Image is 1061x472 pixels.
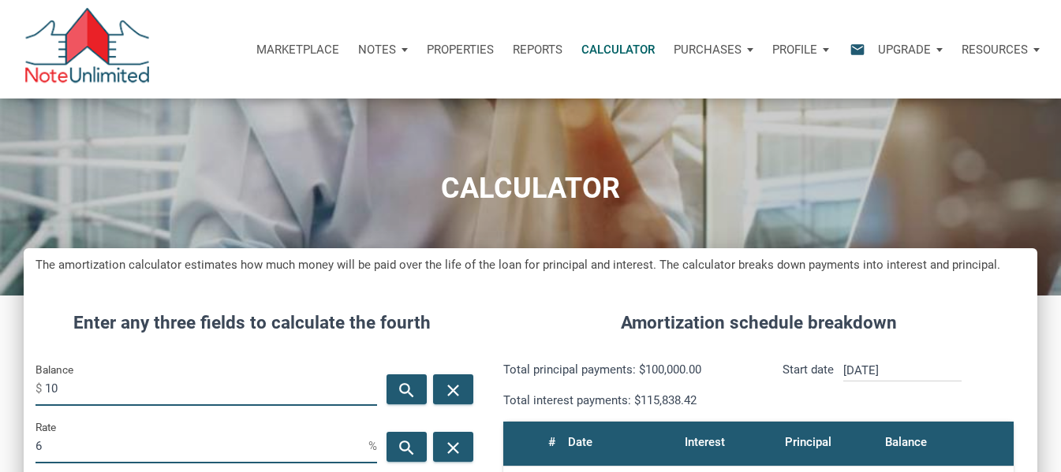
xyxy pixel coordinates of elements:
[503,391,746,410] p: Total interest payments: $115,838.42
[45,370,377,406] input: Balance
[24,8,151,91] img: NoteUnlimited
[952,26,1049,73] button: Resources
[503,26,572,73] button: Reports
[444,437,463,457] i: close
[35,256,1026,274] h5: The amortization calculator estimates how much money will be paid over the life of the loan for p...
[35,360,73,379] label: Balance
[35,310,468,336] h4: Enter any three fields to calculate the fourth
[838,26,869,73] button: email
[417,26,503,73] a: Properties
[513,43,562,57] p: Reports
[878,43,931,57] p: Upgrade
[35,428,368,463] input: Rate
[785,431,831,453] div: Principal
[885,431,927,453] div: Balance
[848,40,867,58] i: email
[35,376,45,401] span: $
[433,374,473,404] button: close
[962,43,1028,57] p: Resources
[572,26,664,73] a: Calculator
[685,431,725,453] div: Interest
[869,26,952,73] button: Upgrade
[763,26,839,73] button: Profile
[674,43,742,57] p: Purchases
[256,43,339,57] p: Marketplace
[568,431,592,453] div: Date
[358,43,396,57] p: Notes
[397,437,416,457] i: search
[387,374,427,404] button: search
[772,43,817,57] p: Profile
[664,26,763,73] button: Purchases
[35,418,56,437] label: Rate
[247,26,349,73] button: Marketplace
[397,380,416,400] i: search
[581,43,655,57] p: Calculator
[491,310,1026,336] h4: Amortization schedule breakdown
[387,432,427,462] button: search
[548,431,555,453] div: #
[427,43,494,57] p: Properties
[433,432,473,462] button: close
[783,360,834,410] p: Start date
[503,360,746,379] p: Total principal payments: $100,000.00
[349,26,417,73] button: Notes
[12,173,1049,205] h1: CALCULATOR
[444,380,463,400] i: close
[368,433,377,459] span: %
